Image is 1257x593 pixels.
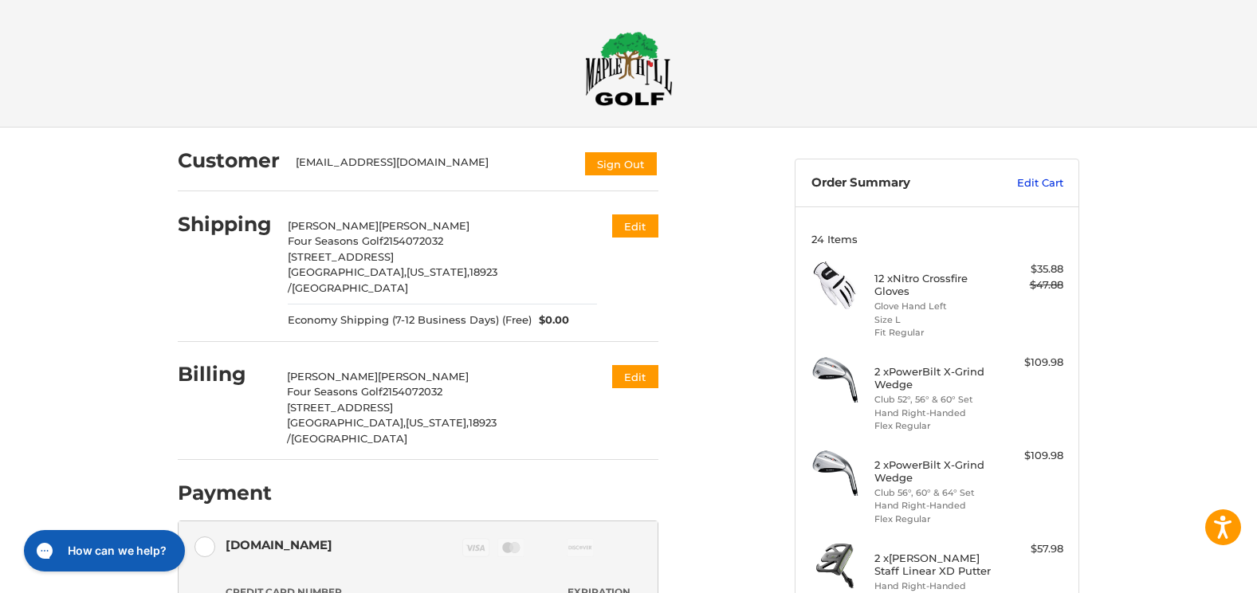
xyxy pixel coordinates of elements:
button: Edit [612,365,658,388]
h2: Customer [178,148,280,173]
span: [GEOGRAPHIC_DATA], [288,265,407,278]
span: [STREET_ADDRESS] [288,250,394,263]
li: Glove Hand Left [874,300,996,313]
span: $0.00 [532,312,570,328]
li: Size L [874,313,996,327]
span: 2154072032 [383,234,443,247]
span: [GEOGRAPHIC_DATA], [287,416,406,429]
div: $57.98 [1000,541,1063,557]
span: [US_STATE], [407,265,469,278]
div: $35.88 [1000,261,1063,277]
div: [DOMAIN_NAME] [226,532,332,558]
h4: 2 x PowerBilt X-Grind Wedge [874,365,996,391]
img: Maple Hill Golf [585,31,673,106]
li: Hand Right-Handed [874,406,996,420]
span: Four Seasons Golf [287,385,383,398]
span: 18923 / [287,416,497,445]
iframe: Gorgias live chat messenger [16,524,190,577]
span: [GEOGRAPHIC_DATA] [291,432,407,445]
span: [US_STATE], [406,416,469,429]
h3: Order Summary [811,175,983,191]
div: $109.98 [1000,355,1063,371]
li: Club 52°, 56° & 60° Set [874,393,996,406]
h4: 2 x [PERSON_NAME] Staff Linear XD Putter [874,552,996,578]
button: Sign Out [583,151,658,177]
h4: 12 x Nitro Crossfire Gloves [874,272,996,298]
li: Club 56°, 60° & 64° Set [874,486,996,500]
h2: Shipping [178,212,272,237]
span: [PERSON_NAME] [288,219,379,232]
span: [PERSON_NAME] [378,370,469,383]
li: Flex Regular [874,512,996,526]
span: 18923 / [288,265,497,294]
h2: Billing [178,362,271,387]
h3: 24 Items [811,233,1063,245]
div: $109.98 [1000,448,1063,464]
span: [STREET_ADDRESS] [287,401,393,414]
span: 2154072032 [383,385,442,398]
li: Fit Regular [874,326,996,340]
li: Flex Regular [874,419,996,433]
span: [PERSON_NAME] [379,219,469,232]
h4: 2 x PowerBilt X-Grind Wedge [874,458,996,485]
a: Edit Cart [983,175,1063,191]
li: Hand Right-Handed [874,579,996,593]
div: [EMAIL_ADDRESS][DOMAIN_NAME] [296,155,568,177]
span: [PERSON_NAME] [287,370,378,383]
span: [GEOGRAPHIC_DATA] [292,281,408,294]
h2: Payment [178,481,272,505]
div: $47.88 [1000,277,1063,293]
button: Edit [612,214,658,238]
iframe: Google Customer Reviews [1125,550,1257,593]
li: Hand Right-Handed [874,499,996,512]
span: Economy Shipping (7-12 Business Days) (Free) [288,312,532,328]
span: Four Seasons Golf [288,234,383,247]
